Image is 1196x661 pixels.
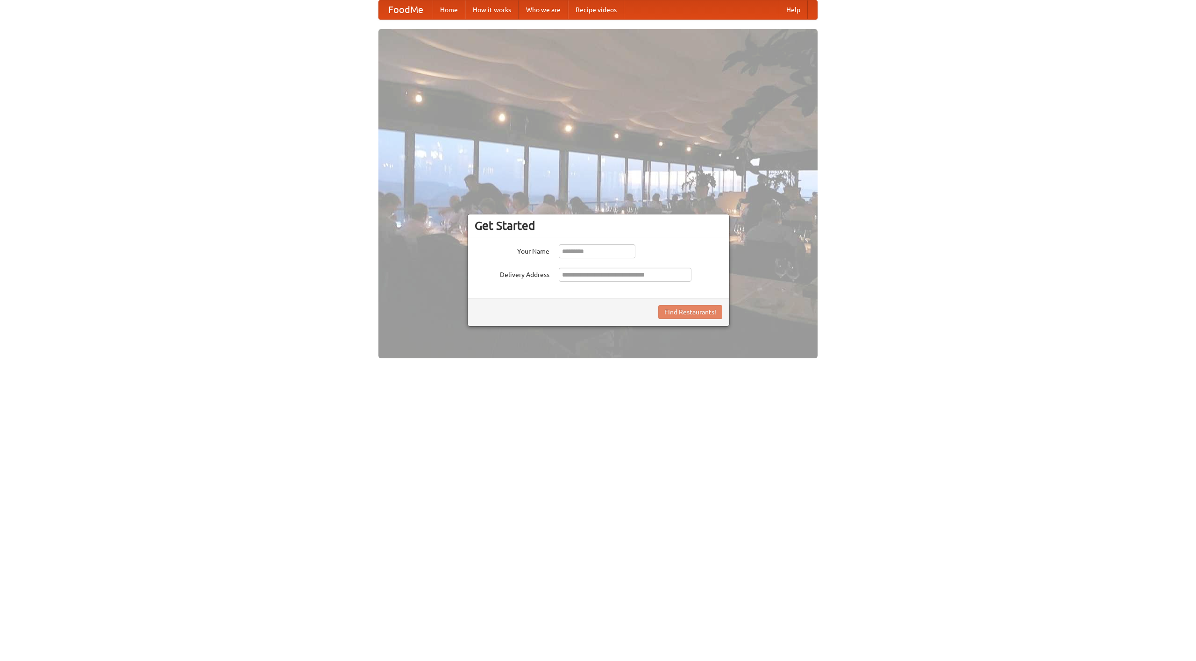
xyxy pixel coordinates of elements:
h3: Get Started [475,219,722,233]
button: Find Restaurants! [658,305,722,319]
a: How it works [465,0,519,19]
a: Who we are [519,0,568,19]
label: Your Name [475,244,549,256]
a: Help [779,0,808,19]
a: Home [433,0,465,19]
label: Delivery Address [475,268,549,279]
a: FoodMe [379,0,433,19]
a: Recipe videos [568,0,624,19]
